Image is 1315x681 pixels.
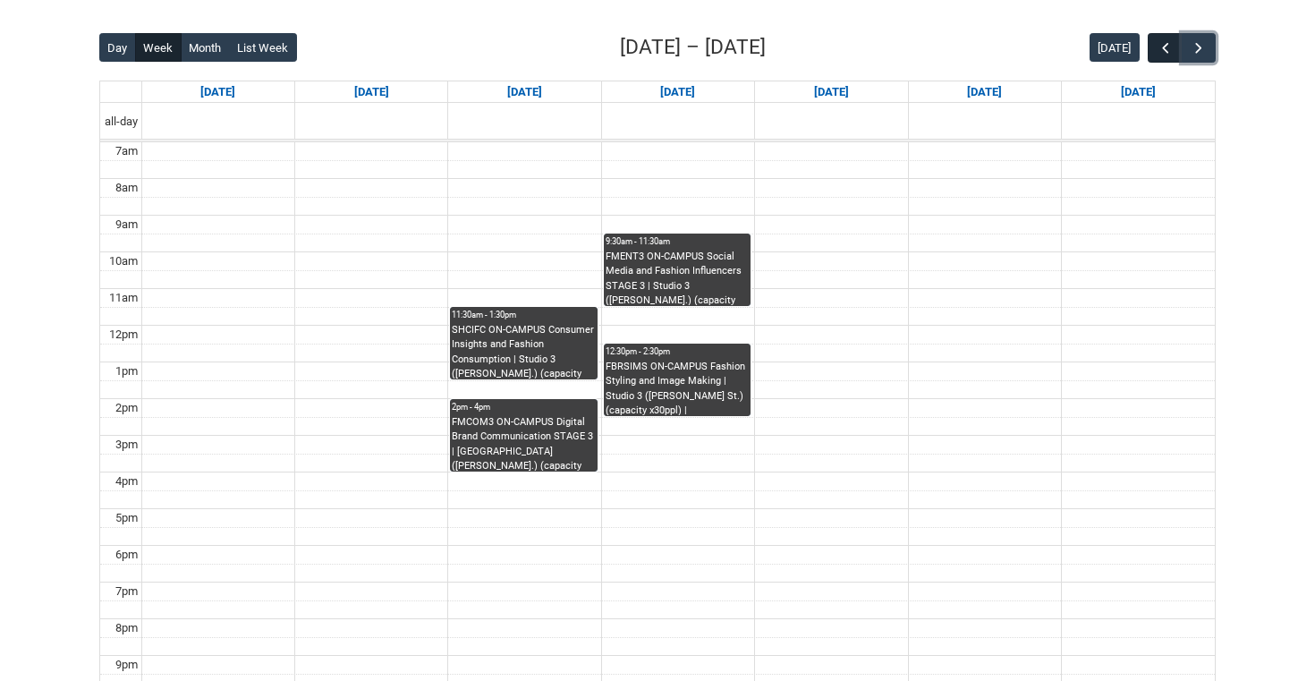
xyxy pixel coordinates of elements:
div: 6pm [112,546,141,564]
span: all-day [101,113,141,131]
div: FMCOM3 ON-CAMPUS Digital Brand Communication STAGE 3 | [GEOGRAPHIC_DATA] ([PERSON_NAME].) (capaci... [452,415,595,472]
div: 10am [106,252,141,270]
div: 5pm [112,509,141,527]
button: [DATE] [1090,33,1140,62]
div: 2pm - 4pm [452,401,595,413]
div: 2pm [112,399,141,417]
a: Go to September 16, 2025 [504,81,546,103]
div: 4pm [112,472,141,490]
button: Week [135,33,182,62]
div: 3pm [112,436,141,454]
div: 1pm [112,362,141,380]
button: Next Week [1182,33,1216,63]
button: List Week [229,33,297,62]
div: 7am [112,142,141,160]
div: 7pm [112,583,141,600]
div: 9am [112,216,141,234]
button: Previous Week [1148,33,1182,63]
div: 8pm [112,619,141,637]
div: 9pm [112,656,141,674]
button: Day [99,33,136,62]
div: SHCIFC ON-CAMPUS Consumer Insights and Fashion Consumption | Studio 3 ([PERSON_NAME].) (capacity ... [452,323,595,379]
div: 11am [106,289,141,307]
a: Go to September 17, 2025 [657,81,699,103]
div: 12:30pm - 2:30pm [606,345,749,358]
a: Go to September 20, 2025 [1117,81,1159,103]
button: Month [181,33,230,62]
div: 8am [112,179,141,197]
div: FMENT3 ON-CAMPUS Social Media and Fashion Influencers STAGE 3 | Studio 3 ([PERSON_NAME].) (capaci... [606,250,749,306]
div: 11:30am - 1:30pm [452,309,595,321]
a: Go to September 15, 2025 [351,81,393,103]
div: 12pm [106,326,141,344]
h2: [DATE] – [DATE] [620,32,766,63]
a: Go to September 14, 2025 [197,81,239,103]
a: Go to September 18, 2025 [810,81,853,103]
div: 9:30am - 11:30am [606,235,749,248]
div: FBRSIMS ON-CAMPUS Fashion Styling and Image Making | Studio 3 ([PERSON_NAME] St.) (capacity x30pp... [606,360,749,416]
a: Go to September 19, 2025 [963,81,1005,103]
